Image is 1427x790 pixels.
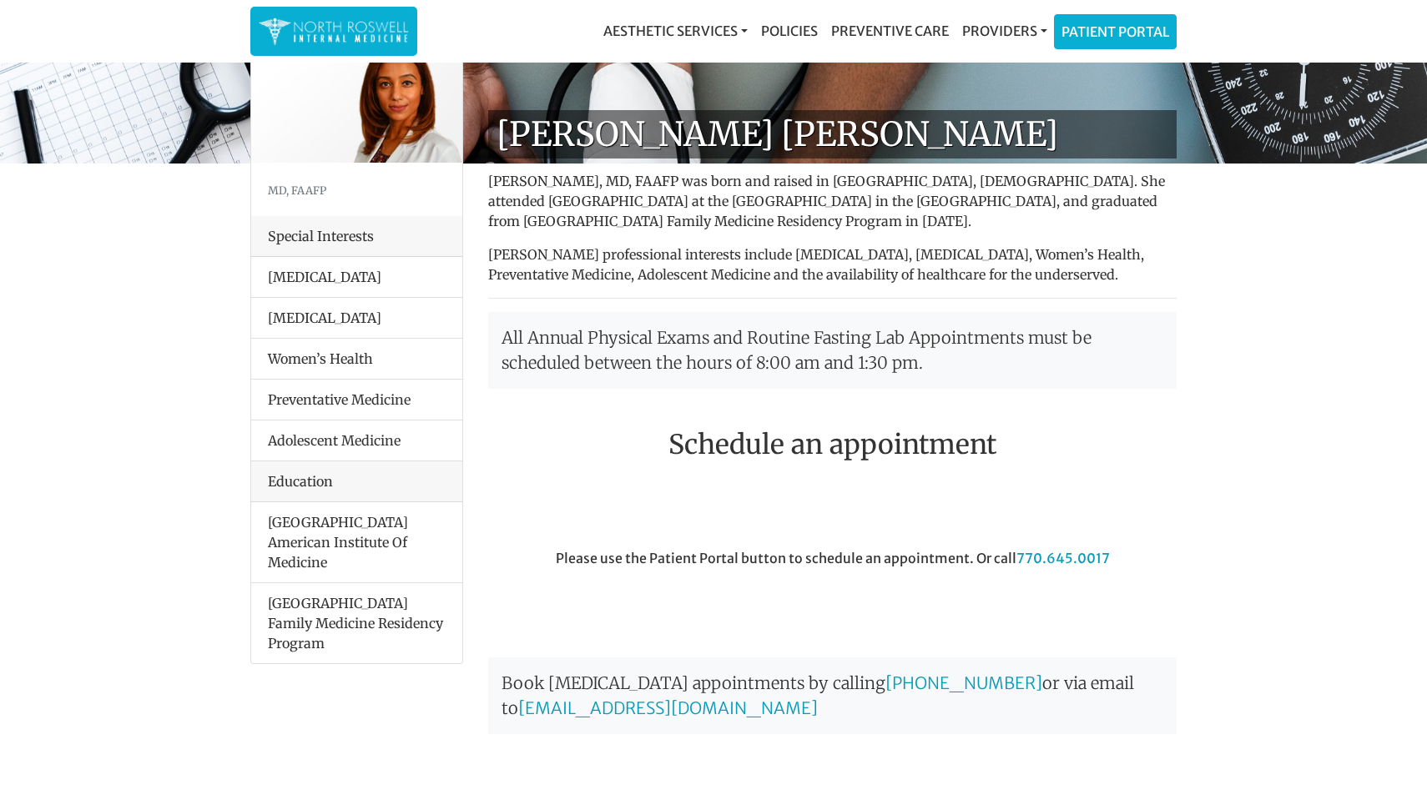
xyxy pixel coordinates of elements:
[1055,15,1176,48] a: Patient Portal
[251,461,462,502] div: Education
[251,38,462,163] img: Dr. Farah Mubarak Ali MD, FAAFP
[251,297,462,339] li: [MEDICAL_DATA]
[251,379,462,420] li: Preventative Medicine
[488,171,1177,231] p: [PERSON_NAME], MD, FAAFP was born and raised in [GEOGRAPHIC_DATA], [DEMOGRAPHIC_DATA]. She attend...
[488,244,1177,284] p: [PERSON_NAME] professional interests include [MEDICAL_DATA], [MEDICAL_DATA], Women’s Health, Prev...
[488,110,1177,159] h1: [PERSON_NAME] [PERSON_NAME]
[597,14,754,48] a: Aesthetic Services
[268,184,326,197] small: MD, FAAFP
[956,14,1054,48] a: Providers
[251,420,462,461] li: Adolescent Medicine
[824,14,956,48] a: Preventive Care
[488,657,1177,734] p: Book [MEDICAL_DATA] appointments by calling or via email to
[885,672,1042,693] a: [PHONE_NUMBER]
[251,582,462,663] li: [GEOGRAPHIC_DATA] Family Medicine Residency Program
[251,338,462,380] li: Women’s Health
[251,257,462,298] li: [MEDICAL_DATA]
[259,15,409,48] img: North Roswell Internal Medicine
[518,697,818,718] a: [EMAIL_ADDRESS][DOMAIN_NAME]
[251,502,462,583] li: [GEOGRAPHIC_DATA] American Institute Of Medicine
[476,548,1189,642] div: Please use the Patient Portal button to schedule an appointment. Or call
[488,312,1177,389] p: All Annual Physical Exams and Routine Fasting Lab Appointments must be scheduled between the hour...
[488,429,1177,460] h2: Schedule an appointment
[251,216,462,257] div: Special Interests
[754,14,824,48] a: Policies
[1016,550,1110,566] a: 770.645.0017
